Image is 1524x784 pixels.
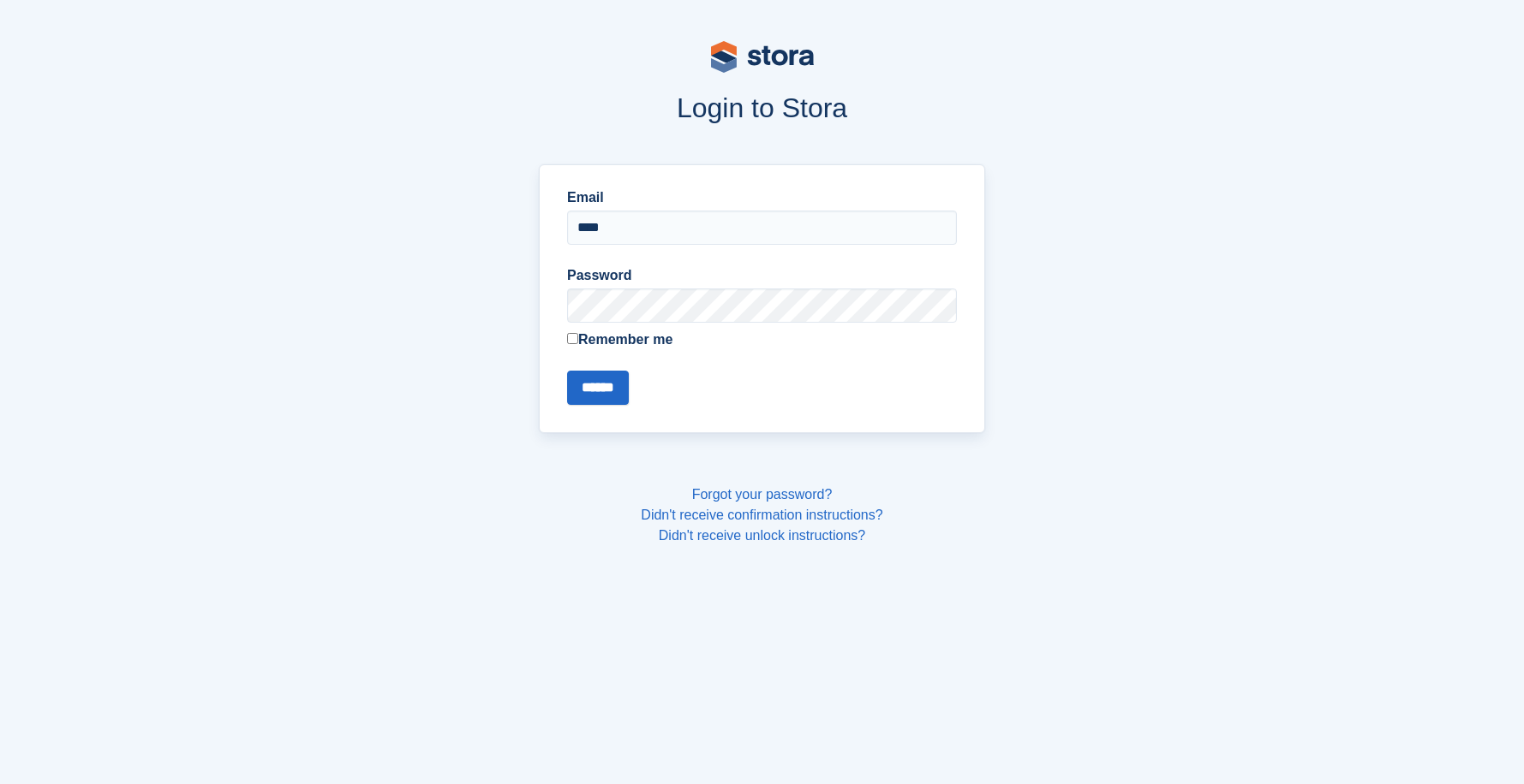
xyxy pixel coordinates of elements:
[212,92,1312,123] h1: Login to Stora
[567,330,957,350] label: Remember me
[567,333,578,344] input: Remember me
[567,265,957,286] label: Password
[692,487,833,502] a: Forgot your password?
[659,528,865,543] a: Didn't receive unlock instructions?
[567,187,957,208] label: Email
[711,41,814,73] img: stora-logo-53a41332b3708ae10de48c4981b4e9114cc0af31d8433b30ea865607fb682f29.svg
[641,508,882,522] a: Didn't receive confirmation instructions?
